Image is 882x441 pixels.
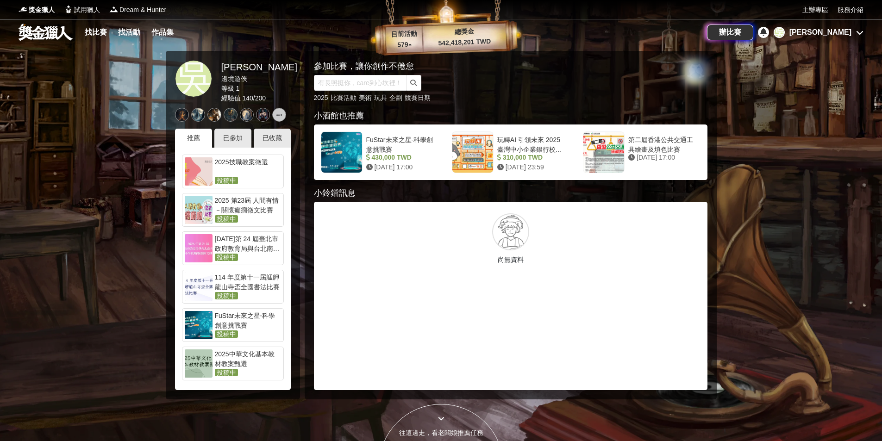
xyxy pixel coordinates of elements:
span: 試用獵人 [74,5,100,15]
div: 第二屆香港公共交通工具繪畫及填色比賽 [628,135,696,153]
a: Logo獎金獵人 [19,5,55,15]
a: LogoDream & Hunter [109,5,166,15]
div: 推薦 [175,129,212,148]
a: 找活動 [114,26,144,39]
span: Dream & Hunter [119,5,166,15]
a: 114 年度第十一屆艋舺龍山寺盃全國書法比賽投稿中 [182,270,284,304]
a: 企劃 [389,94,402,101]
div: 430,000 TWD [366,153,434,162]
div: 2025技職教案徵選 [215,157,281,176]
span: 投稿中 [215,215,238,223]
a: 玩具 [374,94,387,101]
a: 吳 [175,60,212,97]
a: 2025技職教案徵選投稿中 [182,155,284,188]
div: 2025中華文化基本教材教案甄選 [215,349,281,368]
span: 1 [236,85,239,92]
a: 2025 [314,94,328,101]
div: [DATE]第 24 屆臺北市政府教育局與台北南天扶輪社 全國中小學扶輪電腦圖文創作比賽 [215,234,281,253]
div: 往這邊走，看老闆娘推薦任務 [379,428,503,438]
span: 140 / 200 [242,94,266,102]
a: 2025中華文化基本教材教案甄選投稿中 [182,347,284,380]
div: FuStar未來之星-科學創意挑戰賽 [215,311,281,329]
a: 作品集 [148,26,177,39]
span: 投稿中 [215,177,238,184]
span: 經驗值 [221,94,241,102]
img: Logo [109,5,119,14]
a: 辦比賽 [707,25,753,40]
a: 主辦專區 [802,5,828,15]
div: [PERSON_NAME] [789,27,851,38]
a: 美術 [359,94,372,101]
p: 542,418,201 TWD [423,36,507,49]
div: [PERSON_NAME] [221,60,297,74]
span: 等級 [221,85,234,92]
input: 有長照挺你，care到心坎裡！青春出手，拍出照顧 影音徵件活動 [314,75,407,91]
div: 邊境遊俠 [221,74,297,84]
img: Logo [19,5,28,14]
a: 玩轉AI 引領未來 2025臺灣中小企業銀行校園金融科技創意挑戰賽 310,000 TWD [DATE] 23:59 [447,127,574,178]
img: Logo [64,5,73,14]
div: 小酒館也推薦 [314,110,707,122]
div: [DATE] 23:59 [497,162,565,172]
div: [DATE] 17:00 [628,153,696,162]
span: 投稿中 [215,330,238,338]
a: 2025 第23屆 人間有情－關懷癲癇徵文比賽投稿中 [182,193,284,227]
div: 玩轉AI 引領未來 2025臺灣中小企業銀行校園金融科技創意挑戰賽 [497,135,565,153]
div: 吳 [774,27,785,38]
div: 小鈴鐺訊息 [314,187,707,199]
div: FuStar未來之星-科學創意挑戰賽 [366,135,434,153]
span: 獎金獵人 [29,5,55,15]
span: 投稿中 [215,369,238,376]
div: 已收藏 [254,129,291,148]
span: 投稿中 [215,292,238,299]
a: 找比賽 [81,26,111,39]
a: 服務介紹 [838,5,863,15]
a: FuStar未來之星-科學創意挑戰賽投稿中 [182,308,284,342]
a: 第二屆香港公共交通工具繪畫及填色比賽 [DATE] 17:00 [578,127,705,178]
p: 579 ▴ [386,39,423,50]
a: Logo試用獵人 [64,5,100,15]
div: 114 年度第十一屆艋舺龍山寺盃全國書法比賽 [215,273,281,291]
p: 目前活動 [385,29,423,40]
p: 總獎金 [422,25,506,38]
a: FuStar未來之星-科學創意挑戰賽 430,000 TWD [DATE] 17:00 [316,127,443,178]
a: 比賽活動 [331,94,357,101]
a: [DATE]第 24 屆臺北市政府教育局與台北南天扶輪社 全國中小學扶輪電腦圖文創作比賽投稿中 [182,231,284,265]
div: [DATE] 17:00 [366,162,434,172]
div: 2025 第23屆 人間有情－關懷癲癇徵文比賽 [215,196,281,214]
a: 競賽日期 [405,94,431,101]
p: 尚無資料 [321,255,701,265]
div: 參加比賽，讓你創作不倦怠 [314,60,675,73]
div: 310,000 TWD [497,153,565,162]
div: 已參加 [214,129,251,148]
span: 投稿中 [215,254,238,261]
